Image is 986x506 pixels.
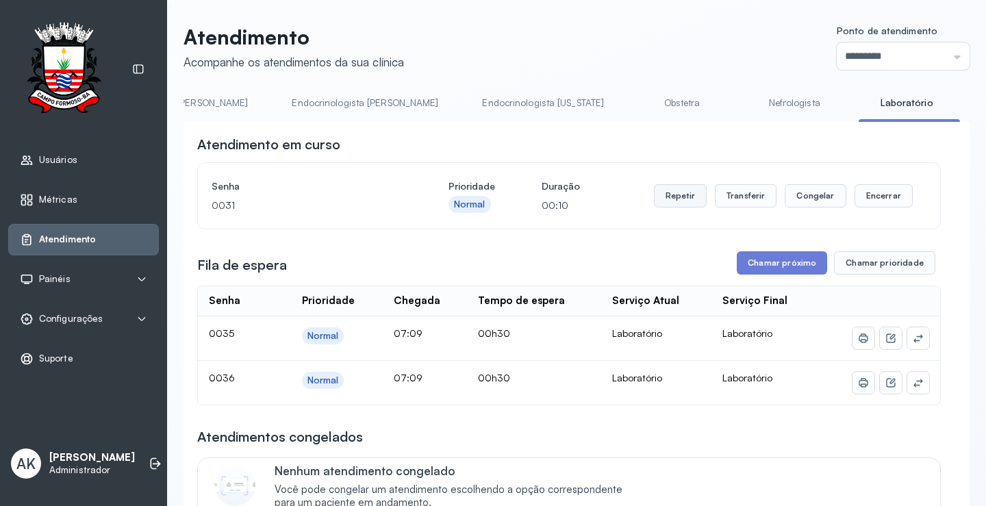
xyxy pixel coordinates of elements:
span: Atendimento [39,233,96,245]
a: Obstetra [634,92,730,114]
span: 0035 [209,327,234,339]
div: Normal [307,375,339,386]
a: Laboratório [859,92,955,114]
h3: Atendimentos congelados [197,427,363,446]
h4: Prioridade [448,177,495,196]
span: 07:09 [394,372,422,383]
div: Prioridade [302,294,355,307]
img: Logotipo do estabelecimento [14,22,113,117]
p: Nenhum atendimento congelado [275,464,637,478]
a: Usuários [20,153,147,167]
a: Nefrologista [746,92,842,114]
p: [PERSON_NAME] [49,451,135,464]
span: Ponto de atendimento [837,25,937,36]
span: Suporte [39,353,73,364]
span: 07:09 [394,327,422,339]
a: Métricas [20,193,147,207]
h3: Atendimento em curso [197,135,340,154]
button: Chamar prioridade [834,251,935,275]
button: Chamar próximo [737,251,827,275]
p: Atendimento [184,25,404,49]
img: Imagem de CalloutCard [214,465,255,506]
span: Métricas [39,194,77,205]
h4: Senha [212,177,402,196]
div: Normal [307,330,339,342]
button: Congelar [785,184,846,207]
span: Laboratório [722,327,772,339]
span: Painéis [39,273,71,285]
button: Repetir [654,184,707,207]
div: Laboratório [612,372,700,384]
button: Encerrar [855,184,913,207]
div: Serviço Atual [612,294,679,307]
div: Normal [454,199,485,210]
button: Transferir [715,184,777,207]
div: Tempo de espera [478,294,565,307]
span: Laboratório [722,372,772,383]
h4: Duração [542,177,580,196]
span: Usuários [39,154,77,166]
a: Atendimento [20,233,147,246]
span: 0036 [209,372,235,383]
p: Administrador [49,464,135,476]
div: Laboratório [612,327,700,340]
div: Senha [209,294,240,307]
span: Configurações [39,313,103,325]
div: Serviço Final [722,294,787,307]
div: Acompanhe os atendimentos da sua clínica [184,55,404,69]
p: 0031 [212,196,402,215]
p: 00:10 [542,196,580,215]
a: Endocrinologista [US_STATE] [468,92,618,114]
a: Endocrinologista [PERSON_NAME] [278,92,452,114]
span: 00h30 [478,327,510,339]
span: 00h30 [478,372,510,383]
div: Chegada [394,294,440,307]
h3: Fila de espera [197,255,287,275]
